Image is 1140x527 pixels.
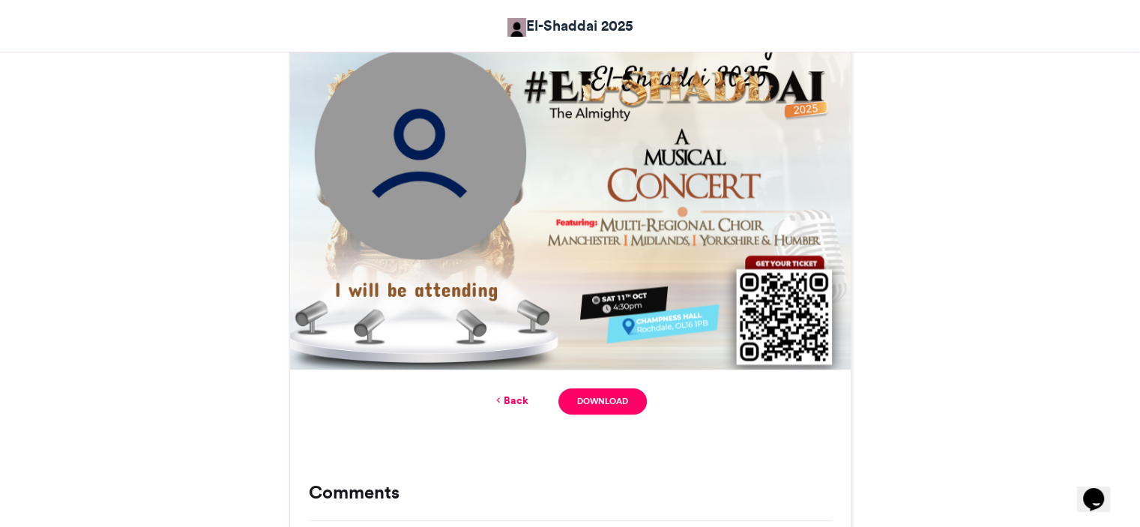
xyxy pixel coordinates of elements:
h3: Comments [309,484,832,502]
a: Download [558,388,646,415]
img: El-Shaddai 2025 [507,18,526,37]
a: Back [493,393,528,409]
iframe: chat widget [1077,467,1125,512]
a: El-Shaddai 2025 [507,15,633,37]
